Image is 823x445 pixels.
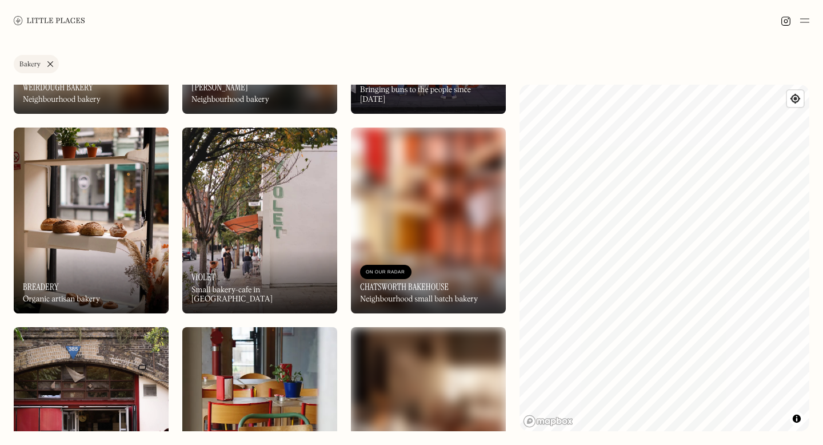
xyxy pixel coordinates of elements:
[191,285,328,305] div: Small bakery-cafe in [GEOGRAPHIC_DATA]
[360,295,478,304] div: Neighbourhood small batch bakery
[182,128,337,313] a: VioletVioletVioletSmall bakery-cafe in [GEOGRAPHIC_DATA]
[19,61,41,68] div: Bakery
[790,412,804,426] button: Toggle attribution
[23,82,93,93] h3: Weirdough Bakery
[351,128,506,313] img: Chatsworth Bakehouse
[366,267,406,278] div: On Our Radar
[793,412,800,425] span: Toggle attribution
[23,295,100,304] div: Organic artisan bakery
[14,55,59,73] a: Bakery
[191,82,248,93] h3: [PERSON_NAME]
[360,85,497,105] div: Bringing buns to the people since [DATE]
[23,95,101,105] div: Neighbourhood bakery
[520,85,809,431] canvas: Map
[23,281,59,292] h3: Breadery
[523,415,573,428] a: Mapbox homepage
[14,128,169,313] img: Breadery
[360,281,449,292] h3: Chatsworth Bakehouse
[182,128,337,313] img: Violet
[191,95,269,105] div: Neighbourhood bakery
[14,128,169,313] a: BreaderyBreaderyBreaderyOrganic artisan bakery
[787,90,804,107] button: Find my location
[351,128,506,313] a: Chatsworth BakehouseChatsworth BakehouseOn Our RadarChatsworth BakehouseNeighbourhood small batch...
[191,272,215,283] h3: Violet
